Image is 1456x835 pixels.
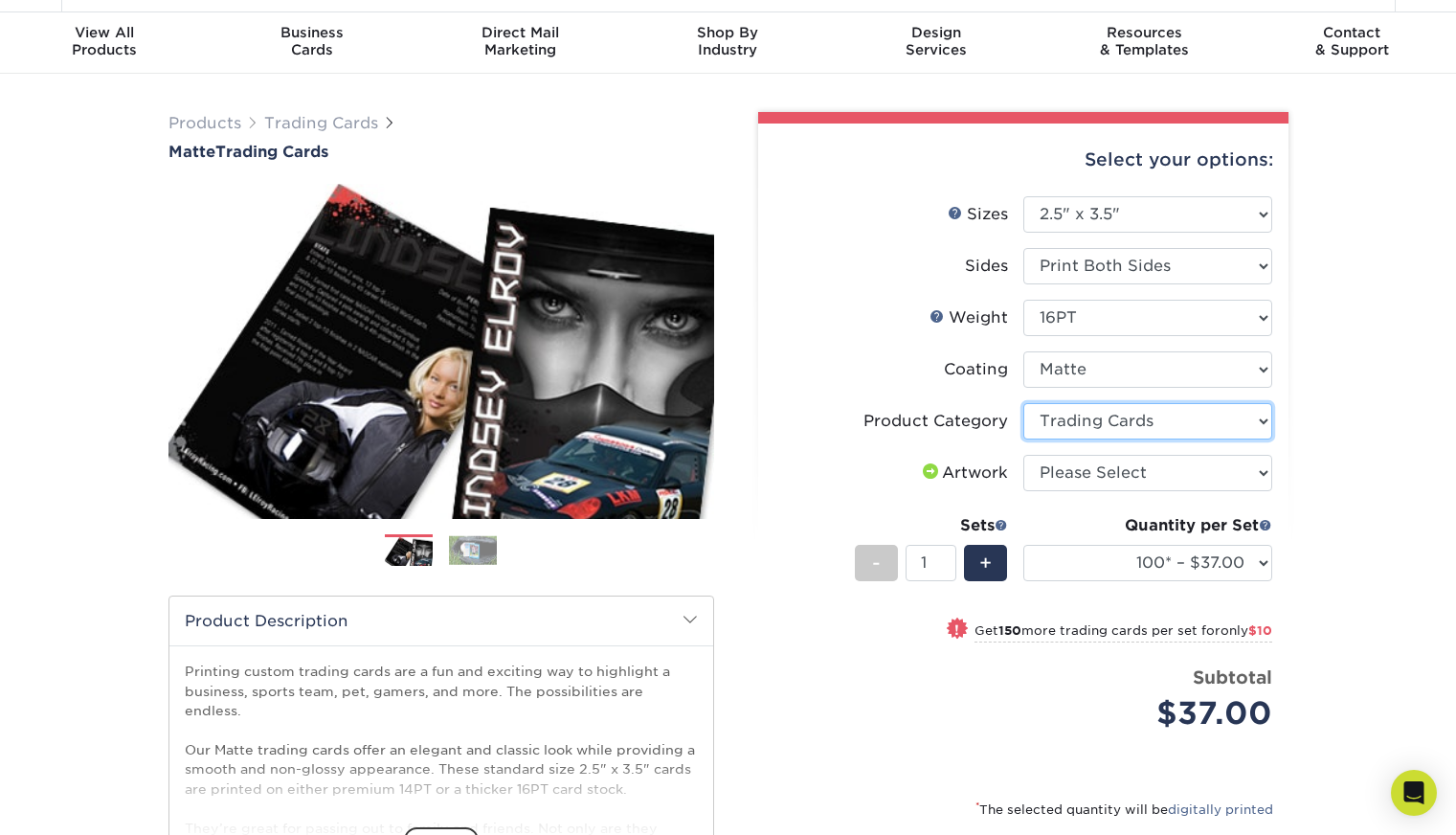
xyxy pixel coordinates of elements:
div: Coating [944,358,1008,381]
span: $10 [1248,623,1272,638]
span: Business [208,24,415,41]
div: & Templates [1040,24,1247,58]
div: Industry [624,24,832,58]
a: MatteTrading Cards [168,143,714,161]
span: Direct Mail [416,24,624,41]
a: BusinessCards [208,12,415,74]
span: Shop By [624,24,832,41]
div: Product Category [863,410,1008,433]
span: - [872,549,881,577]
span: Design [832,24,1040,41]
div: Select your options: [773,124,1273,196]
a: Shop ByIndustry [624,12,832,74]
span: only [1221,623,1272,638]
span: Contact [1248,24,1456,41]
h2: Product Description [169,597,713,645]
div: Sides [965,255,1008,278]
img: Trading Cards 02 [449,535,497,565]
div: Artwork [919,462,1008,485]
strong: Subtotal [1193,666,1272,688]
div: Open Intercom Messenger [1391,770,1437,816]
a: Products [168,114,241,132]
div: Sizes [948,203,1008,226]
img: Trading Cards 01 [385,535,433,569]
div: Quantity per Set [1023,514,1272,537]
strong: 150 [998,623,1021,638]
div: Weight [930,306,1008,329]
div: Services [832,24,1040,58]
div: Sets [855,514,1008,537]
small: The selected quantity will be [975,802,1273,817]
a: Trading Cards [264,114,378,132]
h1: Trading Cards [168,143,714,161]
div: & Support [1248,24,1456,58]
div: Cards [208,24,415,58]
img: Matte 01 [168,163,714,540]
div: Marketing [416,24,624,58]
a: Direct MailMarketing [416,12,624,74]
span: Resources [1040,24,1247,41]
a: digitally printed [1168,802,1273,817]
span: ! [954,620,959,640]
a: Contact& Support [1248,12,1456,74]
span: + [979,549,992,577]
a: DesignServices [832,12,1040,74]
div: $37.00 [1038,690,1272,736]
small: Get more trading cards per set for [974,623,1272,643]
span: Matte [168,143,215,161]
a: Resources& Templates [1040,12,1247,74]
